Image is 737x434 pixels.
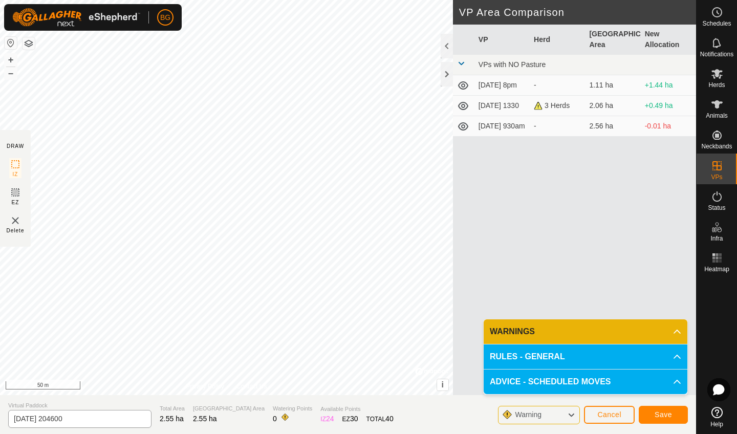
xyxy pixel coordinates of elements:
th: [GEOGRAPHIC_DATA] Area [585,25,640,55]
span: Watering Points [273,404,312,413]
span: 0 [273,415,277,423]
span: Cancel [597,410,621,419]
span: ADVICE - SCHEDULED MOVES [490,376,611,388]
h2: VP Area Comparison [459,6,696,18]
span: IZ [13,170,18,178]
th: New Allocation [641,25,696,55]
span: Herds [708,82,725,88]
div: EZ [342,414,358,424]
p-accordion-header: WARNINGS [484,319,687,344]
span: 30 [350,415,358,423]
span: Delete [7,227,25,234]
div: IZ [320,414,334,424]
td: -0.01 ha [641,116,696,137]
p-accordion-header: ADVICE - SCHEDULED MOVES [484,370,687,394]
td: [DATE] 8pm [474,75,530,96]
span: Available Points [320,405,393,414]
th: VP [474,25,530,55]
p-accordion-header: RULES - GENERAL [484,344,687,369]
img: VP [9,214,21,227]
div: - [534,80,581,91]
span: BG [160,12,170,23]
td: [DATE] 930am [474,116,530,137]
span: Warning [515,410,541,419]
span: Save [655,410,672,419]
button: Map Layers [23,37,35,50]
span: Notifications [700,51,733,57]
button: + [5,54,17,66]
div: DRAW [7,142,24,150]
span: WARNINGS [490,325,535,338]
td: 1.11 ha [585,75,640,96]
div: - [534,121,581,132]
span: 40 [385,415,394,423]
td: 2.56 ha [585,116,640,137]
span: Infra [710,235,723,242]
span: RULES - GENERAL [490,351,565,363]
button: – [5,67,17,79]
span: 2.55 ha [193,415,217,423]
td: [DATE] 1330 [474,96,530,116]
button: Cancel [584,406,635,424]
span: EZ [12,199,19,206]
th: Herd [530,25,585,55]
button: Save [639,406,688,424]
span: [GEOGRAPHIC_DATA] Area [193,404,265,413]
td: 2.06 ha [585,96,640,116]
span: Animals [706,113,728,119]
span: i [442,380,444,389]
span: Neckbands [701,143,732,149]
span: VPs [711,174,722,180]
span: Help [710,421,723,427]
div: 3 Herds [534,100,581,111]
span: Total Area [160,404,185,413]
span: Schedules [702,20,731,27]
img: Gallagher Logo [12,8,140,27]
span: Status [708,205,725,211]
a: Contact Us [236,382,267,391]
a: Privacy Policy [186,382,224,391]
span: 2.55 ha [160,415,184,423]
button: i [437,379,448,390]
td: +1.44 ha [641,75,696,96]
a: Help [697,403,737,431]
button: Reset Map [5,37,17,49]
span: VPs with NO Pasture [479,60,546,69]
td: +0.49 ha [641,96,696,116]
span: 24 [326,415,334,423]
span: Virtual Paddock [8,401,151,410]
span: Heatmap [704,266,729,272]
div: TOTAL [366,414,394,424]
